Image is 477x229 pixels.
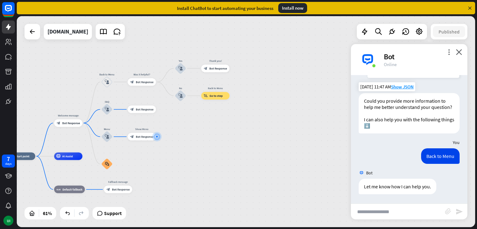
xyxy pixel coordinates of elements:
div: aitoolscover.com [48,24,88,39]
span: Bot Response [136,107,153,111]
span: Bot Response [112,187,130,191]
span: Start point [15,154,30,158]
span: Bot Response [209,66,227,70]
span: Bot [366,170,373,176]
i: block_user_input [105,134,109,139]
div: FAQ [96,100,118,104]
div: Install now [278,3,307,13]
span: Bot Response [136,80,153,84]
div: Could you provide more information to help me better understand your question? I can also help yo... [359,93,460,133]
div: Back to Menu [96,73,118,76]
div: Thank you! [198,59,232,63]
span: You [453,140,460,145]
div: Let me know how I can help you. [359,179,436,194]
button: Published [433,26,465,37]
i: block_fallback [57,187,61,191]
i: block_bot_response [130,107,134,111]
button: Open LiveChat chat widget [5,2,24,21]
div: Welcome message [51,114,85,117]
span: Default fallback [62,187,82,191]
i: send [456,208,463,215]
div: No [169,86,192,90]
div: Install ChatBot to start automating your business [177,5,273,11]
div: 7 [7,156,10,162]
div: Fallback message [101,180,135,184]
i: block_bot_response [106,187,110,191]
i: block_attachment [445,208,451,214]
span: Support [104,208,122,218]
i: block_user_input [105,107,109,112]
div: days [5,162,11,166]
div: 61% [41,208,54,218]
span: AI Assist [62,154,73,158]
div: Was it helpful? [125,73,159,76]
span: Show JSON [391,84,414,90]
i: block_user_input [178,66,183,71]
div: Yes [169,59,192,63]
i: block_user_input [105,80,109,84]
div: Menu [96,127,118,131]
div: Online [384,61,460,67]
i: block_bot_response [130,135,134,138]
i: block_faq [105,162,109,166]
i: more_vert [446,49,452,55]
div: UI [3,216,13,226]
div: Back to Menu [198,86,232,90]
i: block_bot_response [130,80,134,84]
a: 7 days [2,155,15,168]
span: Go to step [210,94,223,97]
div: Show Menu [125,127,159,131]
div: Back to Menu [421,148,460,164]
div: [DATE] 11:47 AM [359,82,415,91]
i: block_bot_response [204,66,207,70]
div: Bot [384,52,460,61]
i: close [456,49,462,55]
span: Bot Response [62,121,80,125]
span: Bot Response [136,135,153,138]
i: block_user_input [178,93,183,98]
i: block_goto [204,94,208,97]
i: block_bot_response [57,121,60,125]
